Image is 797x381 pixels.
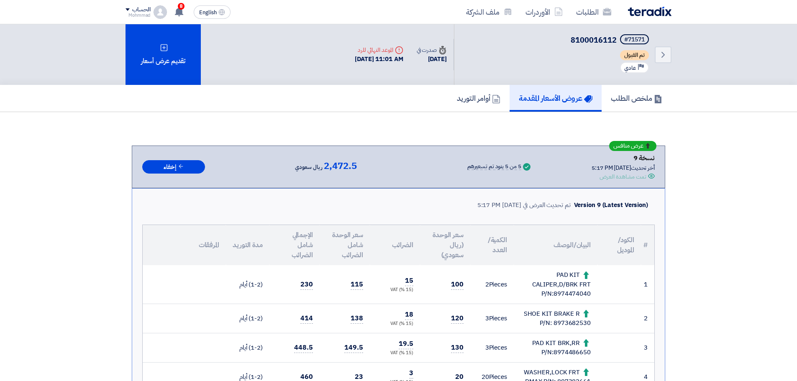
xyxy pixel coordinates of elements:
span: 230 [300,279,313,290]
span: 3 [409,368,413,378]
div: [DATE] [417,54,447,64]
div: الحساب [132,6,150,13]
div: 5 من 5 بنود تم تسعيرهم [467,164,521,170]
th: المرفقات [143,225,226,265]
div: (15 %) VAT [377,286,413,294]
div: تم تحديث العرض في [DATE] 5:17 PM [477,200,571,210]
th: الكود/الموديل [597,225,641,265]
span: عرض منافس [613,143,643,149]
div: (15 %) VAT [377,350,413,357]
h5: أوامر التوريد [457,93,500,103]
span: 120 [451,313,464,324]
div: PAD KIT BRK,RR P/N:8974486650 [520,338,591,357]
img: profile_test.png [154,5,167,19]
h5: 8100016112 [571,34,651,46]
div: صدرت في [417,46,447,54]
button: English [194,5,231,19]
div: نسخة 9 [592,153,655,164]
span: 100 [451,279,464,290]
td: (1-2) أيام [226,304,269,333]
div: SHOE KIT BRAKE R P/N: 8973682530 [520,309,591,328]
span: ريال سعودي [295,162,322,172]
span: English [199,10,217,15]
span: 8 [178,3,185,10]
span: 2 [485,280,489,289]
a: الأوردرات [519,2,569,22]
div: تمت مشاهدة العرض [600,172,646,181]
td: 1 [641,265,654,304]
td: Pieces [470,304,514,333]
th: # [641,225,654,265]
span: 414 [300,313,313,324]
th: الكمية/العدد [470,225,514,265]
span: 8100016112 [571,34,617,46]
div: PAD KIT CALIPER,D/BRK FRT P/N:8974474040 [520,270,591,299]
th: مدة التوريد [226,225,269,265]
th: البيان/الوصف [514,225,597,265]
td: Pieces [470,265,514,304]
span: 2,472.5 [324,161,356,171]
th: سعر الوحدة شامل الضرائب [320,225,370,265]
span: 130 [451,343,464,353]
span: تم القبول [620,50,649,60]
span: 149.5 [344,343,363,353]
span: 18 [405,309,413,320]
span: 19.5 [399,339,413,349]
td: (1-2) أيام [226,265,269,304]
td: 3 [641,333,654,362]
th: الإجمالي شامل الضرائب [269,225,320,265]
div: أخر تحديث [DATE] 5:17 PM [592,164,655,172]
span: 138 [351,313,363,324]
button: إخفاء [142,160,205,174]
td: (1-2) أيام [226,333,269,362]
h5: ملخص الطلب [611,93,662,103]
div: تقديم عرض أسعار [126,24,201,85]
span: عادي [624,64,636,72]
div: Mohmmad [126,13,150,18]
img: Teradix logo [628,7,671,16]
th: سعر الوحدة (ريال سعودي) [420,225,470,265]
div: #71571 [624,37,645,43]
a: ملخص الطلب [602,85,671,112]
span: 15 [405,276,413,286]
span: 3 [485,314,489,323]
a: أوامر التوريد [448,85,510,112]
div: الموعد النهائي للرد [355,46,403,54]
span: 115 [351,279,363,290]
div: (15 %) VAT [377,320,413,327]
span: 448.5 [294,343,313,353]
td: 2 [641,304,654,333]
a: عروض الأسعار المقدمة [510,85,602,112]
div: [DATE] 11:01 AM [355,54,403,64]
td: Pieces [470,333,514,362]
a: ملف الشركة [459,2,519,22]
span: 3 [485,343,489,352]
a: الطلبات [569,2,618,22]
th: الضرائب [370,225,420,265]
div: Version 9 (Latest Version) [574,200,648,210]
h5: عروض الأسعار المقدمة [519,93,592,103]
